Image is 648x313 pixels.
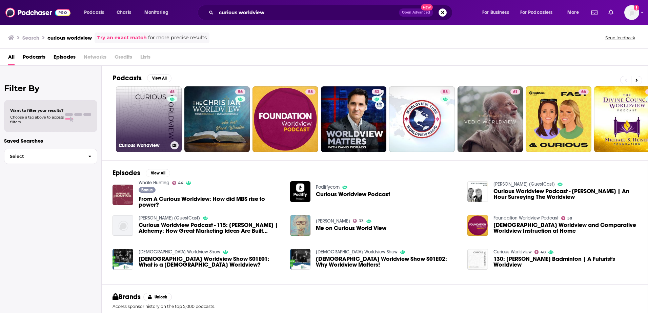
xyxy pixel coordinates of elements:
[139,180,169,186] a: Whale Hunting
[510,89,520,95] a: 61
[316,225,386,231] a: Me on Curious World View
[440,89,450,95] a: 58
[10,115,64,124] span: Choose a tab above to access filters.
[321,86,387,152] a: 53
[84,51,106,65] span: Networks
[139,222,282,234] a: Curious Worldview Podcast - 115: Rory Sutherland | Alchemy: How Great Marketing Ideas Are Built A...
[290,249,311,270] img: Biblical Worldview Show S01E02: Why Worldview Matters!
[493,188,637,200] span: Curious Worldview Podcast - [PERSON_NAME] | An Hour Surveying The Worldview
[10,108,64,113] span: Want to filter your results?
[170,89,175,96] span: 48
[167,89,177,95] a: 48
[119,143,168,148] h3: Curious Worldview
[4,83,97,93] h2: Filter By
[290,181,311,202] img: Curious Worldview Podcast
[493,249,532,255] a: Curious Worldview
[148,34,207,42] span: for more precise results
[520,8,553,17] span: For Podcasters
[624,5,639,20] img: User Profile
[4,149,97,164] button: Select
[359,220,364,223] span: 33
[252,86,318,152] a: 58
[146,169,170,177] button: View All
[5,6,70,19] img: Podchaser - Follow, Share and Rate Podcasts
[541,251,546,254] span: 48
[139,222,282,234] span: Curious Worldview Podcast - 115: [PERSON_NAME] | Alchemy: How Great Marketing Ideas Are Built Aro...
[4,138,97,144] p: Saved Searches
[458,86,523,152] a: 61
[113,304,637,309] p: Access sponsor history on the top 5,000 podcasts.
[589,7,600,18] a: Show notifications dropdown
[534,250,546,254] a: 48
[47,35,92,41] h3: curious worldview
[184,86,250,152] a: 56
[493,188,637,200] a: Curious Worldview Podcast - Rory Sutherland | An Hour Surveying The Worldview
[143,293,172,301] button: Unlock
[8,51,15,65] span: All
[579,89,589,95] a: 66
[567,8,579,17] span: More
[305,89,316,95] a: 58
[467,215,488,236] a: Biblical Worldview and Comparative Worldview Instruction at Home
[139,249,220,255] a: Biblical Worldview Show
[516,7,563,18] button: open menu
[204,5,459,20] div: Search podcasts, credits, & more...
[113,293,141,301] h2: Brands
[493,222,637,234] span: [DEMOGRAPHIC_DATA] Worldview and Comparative Worldview Instruction at Home
[561,216,572,220] a: 58
[493,222,637,234] a: Biblical Worldview and Comparative Worldview Instruction at Home
[147,74,171,82] button: View All
[316,218,350,224] a: Nicholas Gruen
[493,256,637,268] a: 130: Nikolas Badminton | A Futurist's Worldview
[526,86,591,152] a: 66
[316,191,390,197] a: Curious Worldview Podcast
[634,5,639,11] svg: Add a profile image
[290,215,311,236] img: Me on Curious World View
[144,8,168,17] span: Monitoring
[374,89,379,96] span: 53
[178,182,183,185] span: 44
[482,8,509,17] span: For Business
[467,181,488,202] img: Curious Worldview Podcast - Rory Sutherland | An Hour Surveying The Worldview
[563,7,587,18] button: open menu
[316,256,459,268] span: [DEMOGRAPHIC_DATA] Worldview Show S01E02: Why Worldview Matters!
[308,89,313,96] span: 58
[112,7,135,18] a: Charts
[624,5,639,20] button: Show profile menu
[113,215,133,236] img: Curious Worldview Podcast - 115: Rory Sutherland | Alchemy: How Great Marketing Ideas Are Built A...
[493,181,555,187] a: Rory sutherland (GuestCast)
[493,215,559,221] a: Foundation Worldview Podcast
[23,51,45,65] a: Podcasts
[113,185,133,205] img: From A Curious Worldview: How did MBS rise to power?
[467,249,488,270] img: 130: Nikolas Badminton | A Futurist's Worldview
[113,169,140,177] h2: Episodes
[140,51,150,65] span: Lists
[139,256,282,268] a: Biblical Worldview Show S01E01: What is a Biblical Worldview?
[493,256,637,268] span: 130: [PERSON_NAME] Badminton | A Futurist's Worldview
[113,74,142,82] h2: Podcasts
[139,215,200,221] a: Rory sutherland (GuestCast)
[116,86,182,152] a: 48Curious Worldview
[172,181,184,185] a: 44
[402,11,430,14] span: Open Advanced
[139,196,282,208] a: From A Curious Worldview: How did MBS rise to power?
[79,7,113,18] button: open menu
[115,51,132,65] span: Credits
[54,51,76,65] a: Episodes
[316,249,398,255] a: Biblical Worldview Show
[513,89,518,96] span: 61
[113,249,133,270] img: Biblical Worldview Show S01E01: What is a Biblical Worldview?
[603,35,637,41] button: Send feedback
